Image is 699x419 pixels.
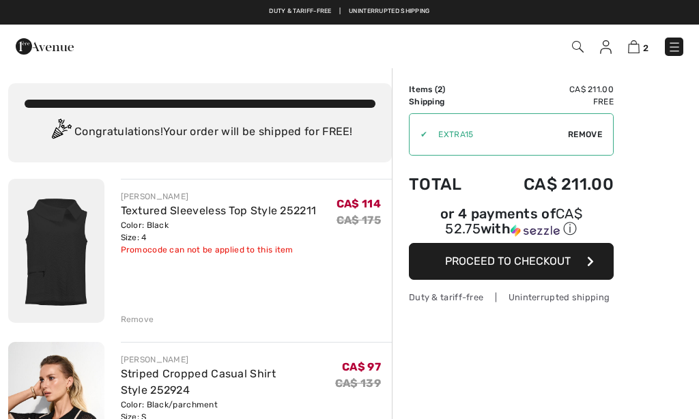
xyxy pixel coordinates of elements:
[121,353,335,366] div: [PERSON_NAME]
[568,128,602,141] span: Remove
[337,197,381,210] span: CA$ 114
[485,96,614,108] td: Free
[600,40,612,54] img: My Info
[409,161,485,207] td: Total
[409,207,614,238] div: or 4 payments of with
[16,39,74,52] a: 1ère Avenue
[47,119,74,146] img: Congratulation2.svg
[121,204,317,217] a: Textured Sleeveless Top Style 252211
[8,179,104,323] img: Textured Sleeveless Top Style 252211
[572,41,584,53] img: Search
[485,83,614,96] td: CA$ 211.00
[121,367,276,396] a: Striped Cropped Casual Shirt Style 252924
[445,255,571,268] span: Proceed to Checkout
[409,243,614,280] button: Proceed to Checkout
[643,43,648,53] span: 2
[628,40,640,53] img: Shopping Bag
[409,291,614,304] div: Duty & tariff-free | Uninterrupted shipping
[438,85,442,94] span: 2
[16,33,74,60] img: 1ère Avenue
[409,207,614,243] div: or 4 payments ofCA$ 52.75withSezzle Click to learn more about Sezzle
[121,313,154,326] div: Remove
[342,360,381,373] span: CA$ 97
[337,214,381,227] s: CA$ 175
[121,190,317,203] div: [PERSON_NAME]
[628,38,648,55] a: 2
[485,161,614,207] td: CA$ 211.00
[668,40,681,54] img: Menu
[121,244,317,256] div: Promocode can not be applied to this item
[409,83,485,96] td: Items ( )
[410,128,427,141] div: ✔
[427,114,568,155] input: Promo code
[121,219,317,244] div: Color: Black Size: 4
[511,225,560,237] img: Sezzle
[445,205,582,237] span: CA$ 52.75
[335,377,381,390] s: CA$ 139
[25,119,375,146] div: Congratulations! Your order will be shipped for FREE!
[409,96,485,108] td: Shipping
